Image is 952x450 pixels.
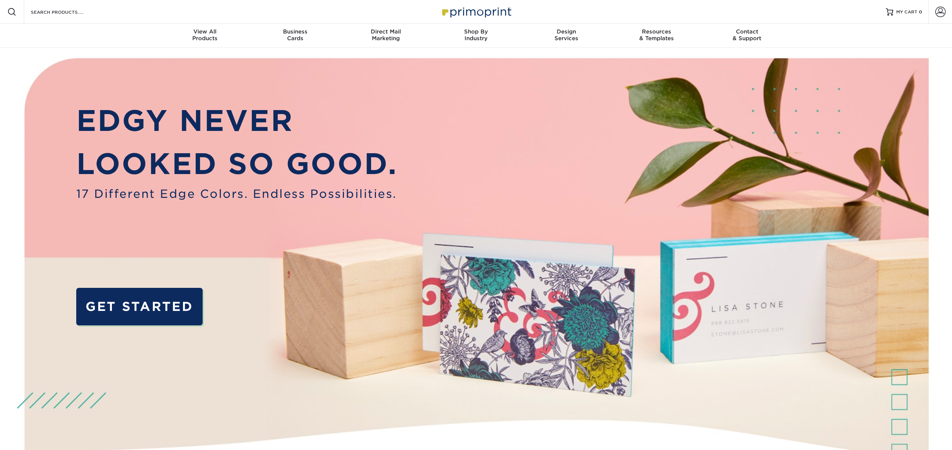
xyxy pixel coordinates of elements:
[341,24,431,48] a: Direct MailMarketing
[919,9,922,15] span: 0
[160,28,250,35] span: View All
[30,7,103,16] input: SEARCH PRODUCTS.....
[76,288,203,325] a: GET STARTED
[702,24,792,48] a: Contact& Support
[250,28,341,35] span: Business
[250,24,341,48] a: BusinessCards
[439,4,513,20] img: Primoprint
[76,142,398,185] p: LOOKED SO GOOD.
[521,28,611,35] span: Design
[341,28,431,35] span: Direct Mail
[76,185,398,202] span: 17 Different Edge Colors. Endless Possibilities.
[431,24,521,48] a: Shop ByIndustry
[896,9,917,15] span: MY CART
[611,28,702,42] div: & Templates
[521,28,611,42] div: Services
[702,28,792,42] div: & Support
[341,28,431,42] div: Marketing
[611,24,702,48] a: Resources& Templates
[76,99,398,142] p: EDGY NEVER
[250,28,341,42] div: Cards
[431,28,521,35] span: Shop By
[611,28,702,35] span: Resources
[160,24,250,48] a: View AllProducts
[160,28,250,42] div: Products
[702,28,792,35] span: Contact
[431,28,521,42] div: Industry
[521,24,611,48] a: DesignServices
